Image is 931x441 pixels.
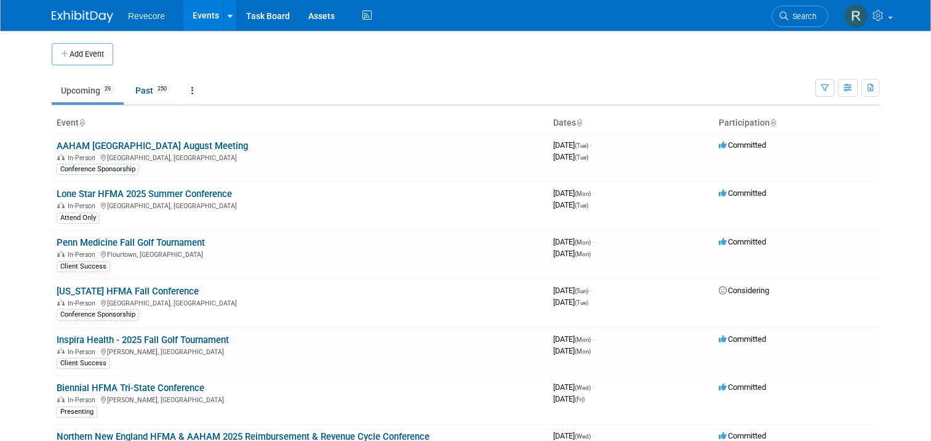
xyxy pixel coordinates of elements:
span: Search [788,12,817,21]
span: In-Person [68,154,99,162]
th: Participation [714,113,879,134]
span: (Sun) [575,288,588,294]
div: Client Success [57,358,110,369]
div: Presenting [57,407,97,418]
a: [US_STATE] HFMA Fall Conference [57,286,199,297]
div: [GEOGRAPHIC_DATA], [GEOGRAPHIC_DATA] [57,200,543,210]
img: In-Person Event [57,154,65,160]
span: (Tue) [575,299,588,306]
span: [DATE] [553,334,594,344]
span: Committed [719,237,766,246]
a: Penn Medicine Fall Golf Tournament [57,237,205,248]
span: [DATE] [553,237,594,246]
span: (Mon) [575,336,591,343]
span: (Wed) [575,433,591,440]
span: [DATE] [553,382,594,392]
span: In-Person [68,299,99,307]
span: In-Person [68,396,99,404]
span: Committed [719,188,766,198]
th: Dates [548,113,714,134]
span: (Tue) [575,154,588,161]
div: [PERSON_NAME], [GEOGRAPHIC_DATA] [57,346,543,356]
span: [DATE] [553,394,585,403]
a: Past250 [126,79,180,102]
div: Client Success [57,261,110,272]
div: Attend Only [57,212,100,224]
span: (Fri) [575,396,585,403]
a: Sort by Start Date [576,118,582,127]
img: In-Person Event [57,396,65,402]
span: Committed [719,334,766,344]
span: [DATE] [553,140,592,150]
span: Revecore [128,11,165,21]
button: Add Event [52,43,113,65]
span: Committed [719,382,766,392]
div: [GEOGRAPHIC_DATA], [GEOGRAPHIC_DATA] [57,297,543,307]
div: [GEOGRAPHIC_DATA], [GEOGRAPHIC_DATA] [57,152,543,162]
span: [DATE] [553,346,591,355]
div: Conference Sponsorship [57,309,139,320]
span: (Mon) [575,239,591,246]
span: [DATE] [553,188,594,198]
span: - [590,286,592,295]
img: In-Person Event [57,202,65,208]
span: [DATE] [553,249,591,258]
span: - [593,334,594,344]
span: (Mon) [575,190,591,197]
img: In-Person Event [57,348,65,354]
span: (Tue) [575,202,588,209]
span: - [590,140,592,150]
span: 29 [101,84,114,94]
img: In-Person Event [57,299,65,305]
a: Sort by Participation Type [770,118,776,127]
span: [DATE] [553,152,588,161]
div: Conference Sponsorship [57,164,139,175]
span: - [593,237,594,246]
span: (Wed) [575,384,591,391]
span: - [593,188,594,198]
img: ExhibitDay [52,10,113,23]
a: Inspira Health - 2025 Fall Golf Tournament [57,334,229,346]
a: Lone Star HFMA 2025 Summer Conference [57,188,232,200]
a: Sort by Event Name [79,118,85,127]
span: [DATE] [553,297,588,307]
a: Upcoming29 [52,79,124,102]
span: In-Person [68,202,99,210]
span: [DATE] [553,200,588,209]
span: [DATE] [553,286,592,295]
img: In-Person Event [57,251,65,257]
div: [PERSON_NAME], [GEOGRAPHIC_DATA] [57,394,543,404]
a: Search [772,6,828,27]
img: Rachael Sires [844,4,868,28]
span: Committed [719,431,766,440]
a: Biennial HFMA Tri-State Conference [57,382,204,394]
span: Considering [719,286,769,295]
span: 250 [154,84,170,94]
span: In-Person [68,251,99,259]
span: [DATE] [553,431,594,440]
a: AAHAM [GEOGRAPHIC_DATA] August Meeting [57,140,248,152]
span: (Mon) [575,251,591,257]
span: (Mon) [575,348,591,355]
div: Flourtown, [GEOGRAPHIC_DATA] [57,249,543,259]
span: - [593,431,594,440]
th: Event [52,113,548,134]
span: - [593,382,594,392]
span: (Tue) [575,142,588,149]
span: In-Person [68,348,99,356]
span: Committed [719,140,766,150]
